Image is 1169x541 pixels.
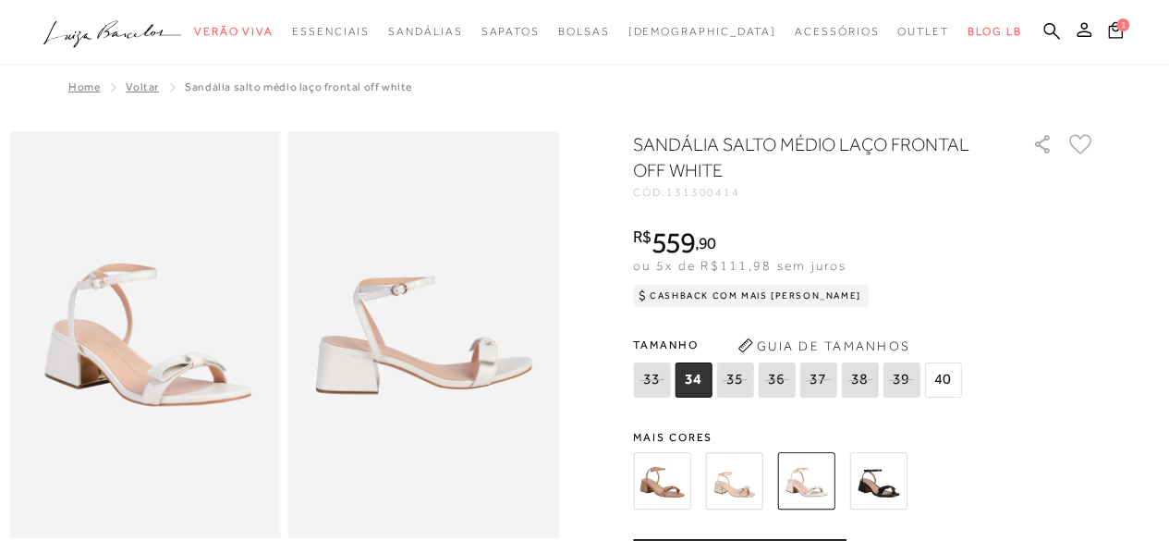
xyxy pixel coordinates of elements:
span: 39 [883,363,919,398]
a: Home [68,80,100,93]
h1: SANDÁLIA SALTO MÉDIO LAÇO FRONTAL OFF WHITE [633,131,980,183]
i: R$ [633,228,651,245]
span: BLOG LB [968,25,1021,38]
span: 1 [1116,18,1129,31]
button: Guia de Tamanhos [731,331,916,361]
a: Voltar [126,80,159,93]
span: Bolsas [558,25,610,38]
a: noSubCategoriesText [627,15,776,49]
span: 38 [841,363,878,398]
span: 35 [716,363,753,398]
a: BLOG LB [968,15,1021,49]
span: 37 [799,363,836,398]
span: 34 [675,363,712,398]
span: [DEMOGRAPHIC_DATA] [627,25,776,38]
div: Cashback com Mais [PERSON_NAME] [633,285,869,307]
a: noSubCategoriesText [481,15,539,49]
span: Tamanho [633,331,966,359]
span: Verão Viva [194,25,274,38]
span: 36 [758,363,795,398]
a: noSubCategoriesText [795,15,879,49]
span: 559 [651,226,695,259]
div: CÓD: [633,187,1003,198]
a: noSubCategoriesText [558,15,610,49]
span: Outlet [897,25,949,38]
span: 90 [699,233,716,252]
span: Acessórios [795,25,879,38]
a: noSubCategoriesText [292,15,370,49]
span: Mais cores [633,432,1095,443]
span: Sandálias [388,25,462,38]
span: 40 [924,363,961,398]
img: SANDÁLIA SALTO MÉDIO LAÇO FRONTAL OFF WHITE [777,452,834,510]
span: Essenciais [292,25,370,38]
button: 1 [1102,20,1128,45]
span: Sapatos [481,25,539,38]
img: SANDÁLIA SALTO MÉDIO LAÇO FRONTAL BEGE [633,452,690,510]
i: , [695,235,716,252]
span: 33 [633,363,670,398]
span: 131300414 [666,186,740,199]
a: noSubCategoriesText [897,15,949,49]
a: noSubCategoriesText [194,15,274,49]
img: SANDÁLIA SALTO MÉDIO LAÇO FRONTAL PRETO [849,452,907,510]
a: noSubCategoriesText [388,15,462,49]
span: SANDÁLIA SALTO MÉDIO LAÇO FRONTAL OFF WHITE [185,80,412,93]
span: ou 5x de R$111,98 sem juros [633,258,846,273]
img: SANDÁLIA SALTO MÉDIO LAÇO FRONTAL DOURADO [705,452,762,510]
img: image [9,131,281,538]
img: image [288,131,560,538]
